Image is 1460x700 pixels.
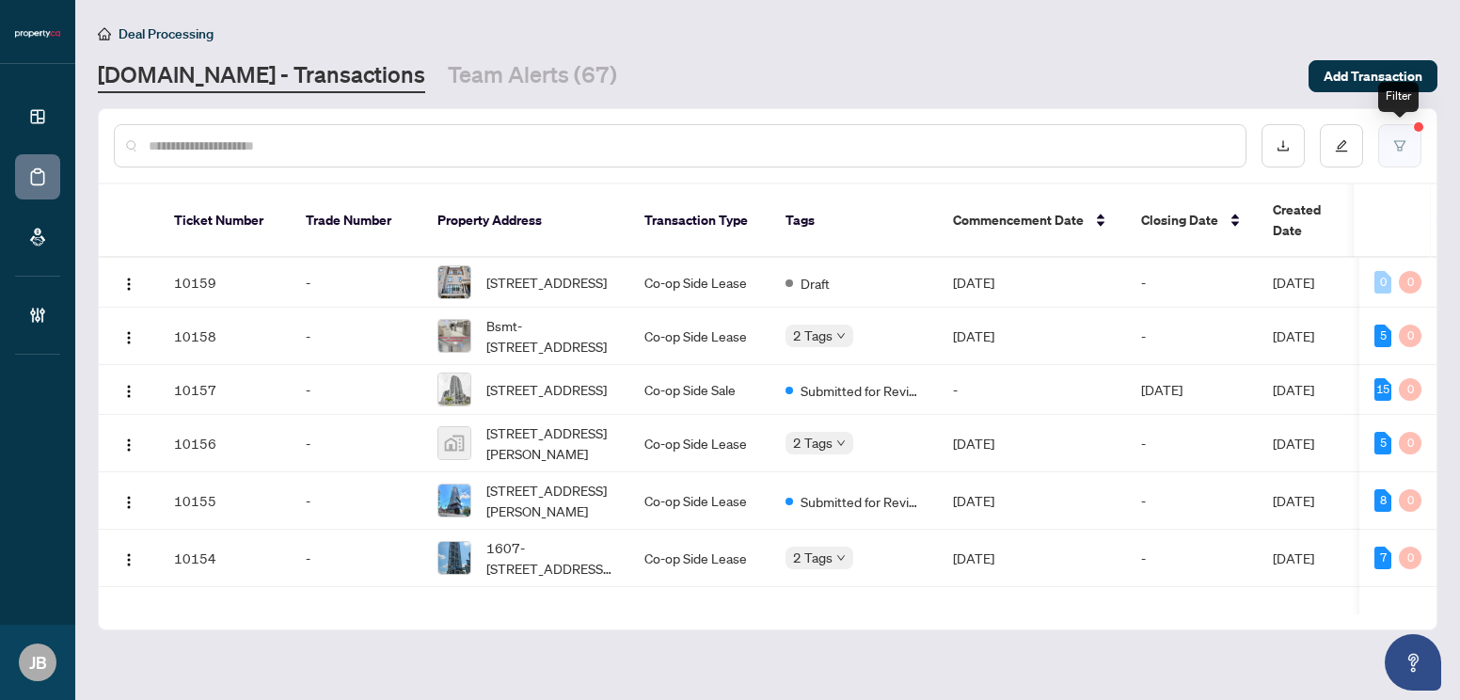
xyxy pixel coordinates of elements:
button: Logo [114,321,144,351]
td: 10155 [159,472,291,530]
button: download [1262,124,1305,167]
div: 0 [1399,271,1421,294]
div: 0 [1399,547,1421,569]
th: Property Address [422,184,629,258]
div: 0 [1374,271,1391,294]
a: Team Alerts (67) [448,59,617,93]
td: [DATE] [938,415,1126,472]
div: Filter [1378,82,1419,112]
img: Logo [121,495,136,510]
span: Add Transaction [1324,61,1422,91]
td: Co-op Side Lease [629,472,770,530]
th: Tags [770,184,938,258]
th: Commencement Date [938,184,1126,258]
button: Logo [114,374,144,405]
td: - [1126,530,1258,587]
button: Logo [114,428,144,458]
img: Logo [121,330,136,345]
div: 7 [1374,547,1391,569]
td: - [291,308,422,365]
span: Submitted for Review [801,380,923,401]
button: edit [1320,124,1363,167]
span: 1607-[STREET_ADDRESS][PERSON_NAME][PERSON_NAME] [486,537,614,579]
div: 8 [1374,489,1391,512]
span: Draft [801,273,830,294]
th: Transaction Type [629,184,770,258]
span: down [836,438,846,448]
button: Logo [114,485,144,516]
img: Logo [121,277,136,292]
button: Open asap [1385,634,1441,691]
td: [DATE] [1126,365,1258,415]
td: Co-op Side Lease [629,415,770,472]
span: Commencement Date [953,210,1084,231]
td: [DATE] [938,472,1126,530]
img: logo [15,28,60,40]
td: [DATE] [938,530,1126,587]
span: [DATE] [1273,435,1314,452]
div: 0 [1399,378,1421,401]
td: Co-op Side Lease [629,308,770,365]
img: Logo [121,552,136,567]
img: thumbnail-img [438,427,470,459]
td: 10157 [159,365,291,415]
td: - [1126,415,1258,472]
span: [STREET_ADDRESS] [486,272,607,293]
div: 0 [1399,489,1421,512]
span: down [836,553,846,563]
td: Co-op Side Lease [629,258,770,308]
div: 5 [1374,432,1391,454]
span: download [1277,139,1290,152]
span: Deal Processing [119,25,214,42]
td: - [1126,308,1258,365]
span: [DATE] [1273,274,1314,291]
td: - [1126,258,1258,308]
td: 10159 [159,258,291,308]
td: 10156 [159,415,291,472]
span: [STREET_ADDRESS][PERSON_NAME] [486,422,614,464]
div: 0 [1399,325,1421,347]
button: Logo [114,267,144,297]
img: Logo [121,384,136,399]
span: [STREET_ADDRESS] [486,379,607,400]
span: [DATE] [1273,327,1314,344]
span: down [836,331,846,341]
td: 10158 [159,308,291,365]
td: - [938,365,1126,415]
img: Logo [121,437,136,453]
th: Ticket Number [159,184,291,258]
span: [DATE] [1273,549,1314,566]
span: Closing Date [1141,210,1218,231]
div: 0 [1399,432,1421,454]
button: Add Transaction [1309,60,1437,92]
td: - [291,472,422,530]
td: Co-op Side Sale [629,365,770,415]
td: [DATE] [938,258,1126,308]
td: - [291,530,422,587]
span: 2 Tags [793,547,833,568]
span: Bsmt-[STREET_ADDRESS] [486,315,614,357]
span: [DATE] [1273,492,1314,509]
img: thumbnail-img [438,485,470,517]
td: [DATE] [938,308,1126,365]
a: [DOMAIN_NAME] - Transactions [98,59,425,93]
div: 5 [1374,325,1391,347]
td: 10154 [159,530,291,587]
span: 2 Tags [793,432,833,453]
td: - [291,365,422,415]
span: 2 Tags [793,325,833,346]
button: Logo [114,543,144,573]
div: 15 [1374,378,1391,401]
img: thumbnail-img [438,542,470,574]
td: - [291,258,422,308]
span: [STREET_ADDRESS][PERSON_NAME] [486,480,614,521]
td: Co-op Side Lease [629,530,770,587]
img: thumbnail-img [438,320,470,352]
span: [DATE] [1273,381,1314,398]
th: Trade Number [291,184,422,258]
span: Created Date [1273,199,1352,241]
span: home [98,27,111,40]
img: thumbnail-img [438,374,470,406]
span: filter [1393,139,1406,152]
td: - [291,415,422,472]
